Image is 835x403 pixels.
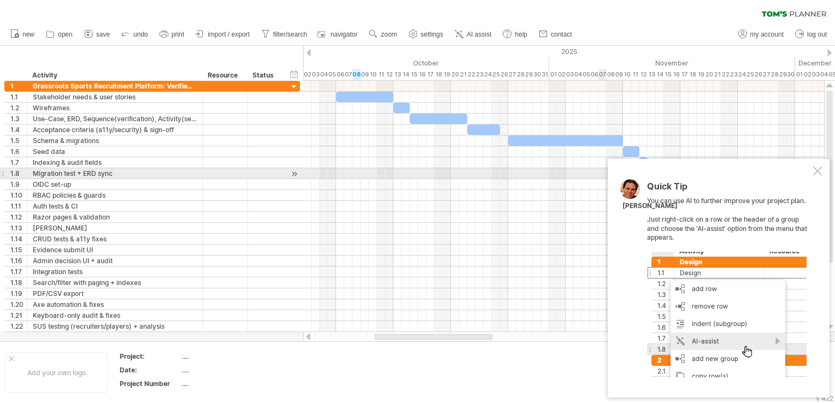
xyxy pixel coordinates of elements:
div: Monday, 13 October 2025 [393,69,402,80]
div: Friday, 7 November 2025 [598,69,607,80]
div: Friday, 3 October 2025 [311,69,320,80]
div: 1.10 [10,190,27,200]
div: Sunday, 2 November 2025 [557,69,566,80]
div: Thursday, 16 October 2025 [418,69,426,80]
div: You can use AI to further improve your project plan. Just right-click on a row or the header of a... [647,182,811,377]
div: 1.15 [10,245,27,255]
div: Quick Tip [647,182,811,197]
div: 1.6 [10,146,27,157]
span: settings [421,31,443,38]
div: scroll to activity [289,168,299,180]
div: Thursday, 30 October 2025 [533,69,541,80]
div: Indexing & audit fields [33,157,197,168]
div: Friday, 21 November 2025 [713,69,721,80]
div: Wednesday, 26 November 2025 [754,69,762,80]
div: Thursday, 23 October 2025 [475,69,484,80]
div: Auth tests & CI [33,201,197,211]
div: 1.9 [10,179,27,189]
div: .... [182,379,274,388]
a: save [81,27,113,42]
div: Date: [120,365,180,375]
div: 1.22 [10,321,27,331]
span: save [96,31,110,38]
div: 1.14 [10,234,27,244]
a: contact [536,27,575,42]
div: Wednesday, 8 October 2025 [352,69,361,80]
div: 1.8 [10,168,27,179]
div: 1.19 [10,288,27,299]
div: 1.17 [10,266,27,277]
div: Friday, 31 October 2025 [541,69,549,80]
a: open [43,27,76,42]
span: zoom [381,31,397,38]
div: Use-Case, ERD, Sequence(verification), Activity(search) diagrams [33,114,197,124]
a: new [8,27,38,42]
div: Sunday, 26 October 2025 [500,69,508,80]
div: Saturday, 8 November 2025 [607,69,615,80]
div: Wednesday, 15 October 2025 [410,69,418,80]
div: 1.5 [10,135,27,146]
div: Wednesday, 29 October 2025 [525,69,533,80]
div: 1.21 [10,310,27,321]
span: AI assist [467,31,491,38]
div: November 2025 [549,57,795,69]
div: Wednesday, 12 November 2025 [639,69,648,80]
div: Thursday, 6 November 2025 [590,69,598,80]
div: Monday, 20 October 2025 [451,69,459,80]
div: Tuesday, 11 November 2025 [631,69,639,80]
span: help [515,31,527,38]
div: Tuesday, 2 December 2025 [803,69,812,80]
div: CRUD tests & a11y fixes [33,234,197,244]
div: Saturday, 15 November 2025 [664,69,672,80]
div: Razor pages & validation [33,212,197,222]
div: Acceptance criteria (a11y/security) & sign-off [33,125,197,135]
div: Sunday, 5 October 2025 [328,69,336,80]
div: Friday, 24 October 2025 [484,69,492,80]
div: Tuesday, 28 October 2025 [516,69,525,80]
div: Thursday, 4 December 2025 [820,69,828,80]
div: Integration tests [33,266,197,277]
div: Monday, 17 November 2025 [680,69,689,80]
div: 1.12 [10,212,27,222]
a: print [157,27,187,42]
div: Status [252,70,277,81]
div: Friday, 28 November 2025 [771,69,779,80]
div: Tuesday, 21 October 2025 [459,69,467,80]
div: Evidence submit UI [33,245,197,255]
a: navigator [316,27,361,42]
div: October 2025 [295,57,549,69]
div: Monday, 27 October 2025 [508,69,516,80]
div: Tuesday, 18 November 2025 [689,69,697,80]
span: contact [551,31,572,38]
span: print [172,31,184,38]
div: 1 [10,81,27,91]
div: Project Number [120,379,180,388]
div: Monday, 3 November 2025 [566,69,574,80]
a: undo [119,27,151,42]
div: SUS testing (recruiters/players) + analysis [33,321,197,331]
div: Thursday, 27 November 2025 [762,69,771,80]
div: 1.20 [10,299,27,310]
div: Keyboard-only audit & fixes [33,310,197,321]
div: Friday, 10 October 2025 [369,69,377,80]
div: [PERSON_NAME] [622,201,678,211]
div: Wednesday, 5 November 2025 [582,69,590,80]
a: AI assist [452,27,495,42]
div: Activity [32,70,196,81]
div: v 422 [816,394,833,402]
div: 1.13 [10,223,27,233]
div: Sunday, 16 November 2025 [672,69,680,80]
div: Stakeholder needs & user stories [33,92,197,102]
div: Wednesday, 3 December 2025 [812,69,820,80]
a: log out [792,27,830,42]
div: Resource [208,70,241,81]
div: Friday, 14 November 2025 [656,69,664,80]
div: [PERSON_NAME] [33,223,197,233]
span: open [58,31,73,38]
div: Migration test + ERD sync [33,168,197,179]
div: Wireframes [33,103,197,113]
div: Monday, 24 November 2025 [738,69,746,80]
div: .... [182,352,274,361]
div: Project: [120,352,180,361]
div: Schema & migrations [33,135,197,146]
